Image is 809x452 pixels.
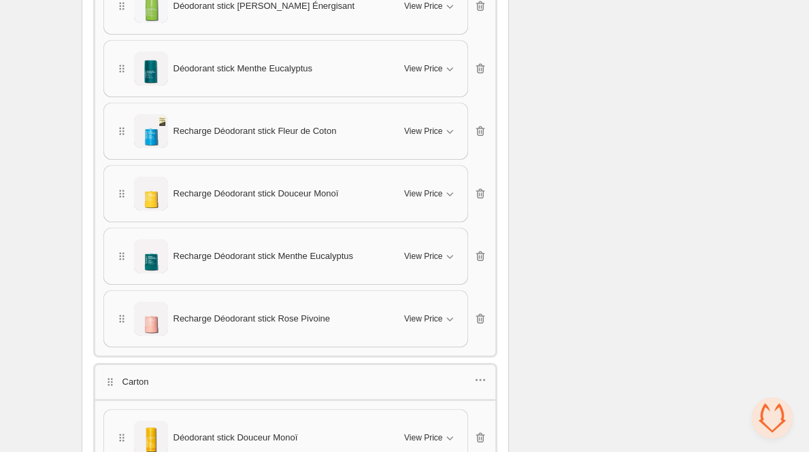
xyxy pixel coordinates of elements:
[396,308,464,330] button: View Price
[134,298,168,341] img: Recharge Déodorant stick Rose Pivoine
[174,249,353,263] span: Recharge Déodorant stick Menthe Eucalyptus
[396,245,464,267] button: View Price
[174,431,298,445] span: Déodorant stick Douceur Monoï
[752,398,793,438] a: Ouvrir le chat
[174,312,331,326] span: Recharge Déodorant stick Rose Pivoine
[396,120,464,142] button: View Price
[134,48,168,90] img: Déodorant stick Menthe Eucalyptus
[404,313,442,324] span: View Price
[404,251,442,262] span: View Price
[396,58,464,80] button: View Price
[174,124,337,138] span: Recharge Déodorant stick Fleur de Coton
[174,187,339,201] span: Recharge Déodorant stick Douceur Monoï
[396,183,464,205] button: View Price
[134,235,168,278] img: Recharge Déodorant stick Menthe Eucalyptus
[404,432,442,443] span: View Price
[134,110,168,153] img: Recharge Déodorant stick Fleur de Coton
[404,63,442,74] span: View Price
[404,1,442,12] span: View Price
[396,427,464,449] button: View Price
[122,375,149,389] p: Carton
[134,173,168,215] img: Recharge Déodorant stick Douceur Monoï
[404,126,442,137] span: View Price
[174,62,313,75] span: Déodorant stick Menthe Eucalyptus
[404,188,442,199] span: View Price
